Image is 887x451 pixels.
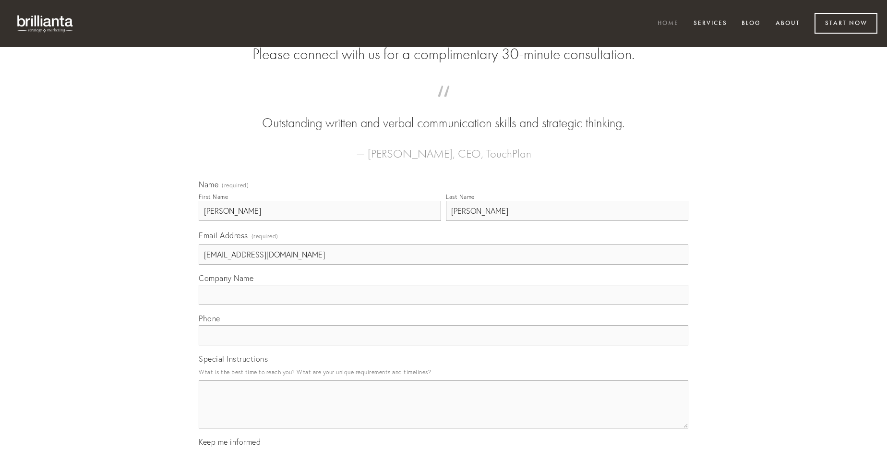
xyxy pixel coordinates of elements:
[199,193,228,200] div: First Name
[199,180,218,189] span: Name
[214,95,673,133] blockquote: Outstanding written and verbal communication skills and strategic thinking.
[199,314,220,323] span: Phone
[222,183,249,188] span: (required)
[214,133,673,163] figcaption: — [PERSON_NAME], CEO, TouchPlan
[769,16,806,32] a: About
[199,273,253,283] span: Company Name
[10,10,82,37] img: brillianta - research, strategy, marketing
[199,45,688,63] h2: Please connect with us for a complimentary 30-minute consultation.
[199,231,248,240] span: Email Address
[735,16,767,32] a: Blog
[815,13,877,34] a: Start Now
[651,16,685,32] a: Home
[199,366,688,378] p: What is the best time to reach you? What are your unique requirements and timelines?
[446,193,475,200] div: Last Name
[252,230,278,243] span: (required)
[214,95,673,114] span: “
[199,354,268,364] span: Special Instructions
[199,437,261,447] span: Keep me informed
[687,16,733,32] a: Services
